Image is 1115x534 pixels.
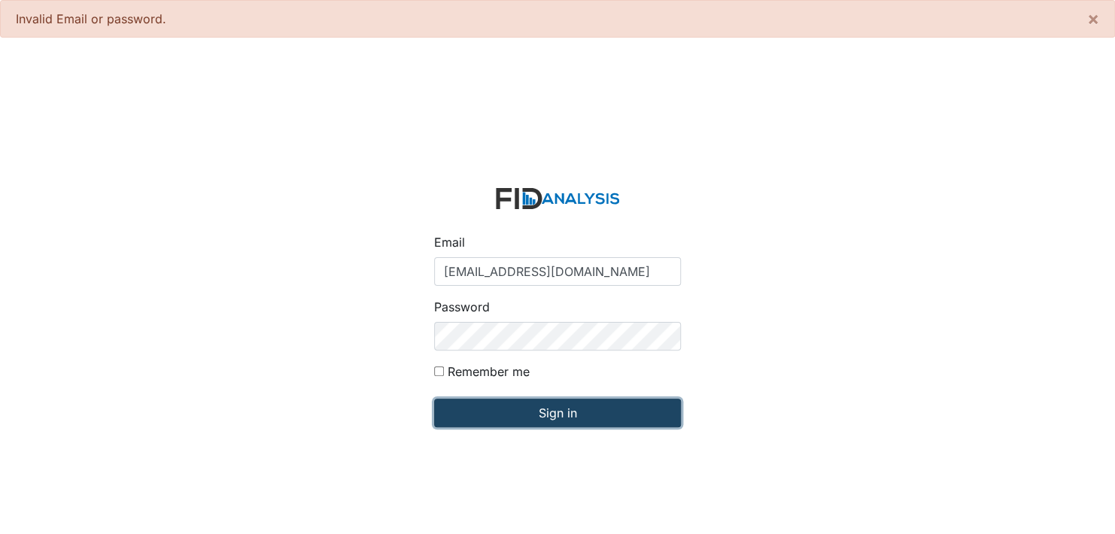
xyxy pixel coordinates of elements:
label: Email [434,233,465,251]
span: × [1087,8,1099,29]
input: Sign in [434,399,681,427]
label: Remember me [448,363,530,381]
img: logo-2fc8c6e3336f68795322cb6e9a2b9007179b544421de10c17bdaae8622450297.svg [496,188,619,210]
button: × [1072,1,1114,37]
label: Password [434,298,490,316]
